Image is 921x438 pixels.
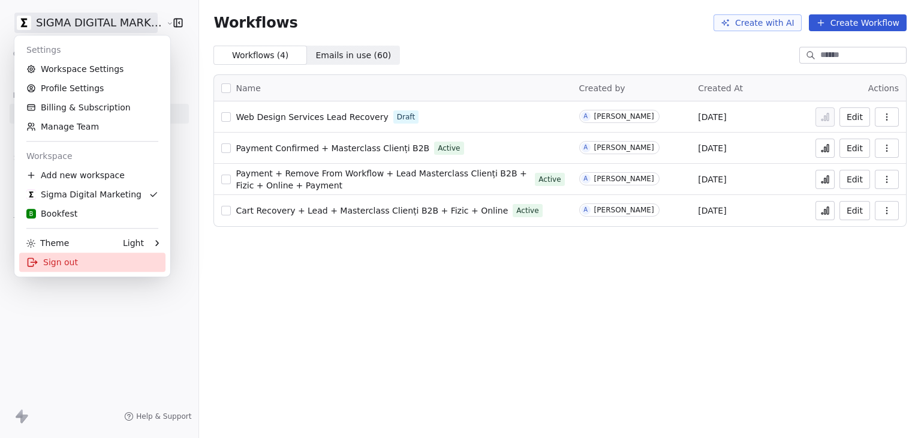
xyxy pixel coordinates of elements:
div: Theme [26,237,69,249]
div: Add new workspace [19,166,165,185]
a: Workspace Settings [19,59,165,79]
img: Favicon.jpg [26,190,36,199]
div: Sign out [19,253,165,272]
a: Profile Settings [19,79,165,98]
a: Billing & Subscription [19,98,165,117]
div: Light [123,237,144,249]
div: Workspace [19,146,165,166]
div: Bookfest [26,208,77,220]
div: Sigma Digital Marketing [26,188,142,200]
div: Settings [19,40,165,59]
span: B [29,209,34,218]
a: Manage Team [19,117,165,136]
